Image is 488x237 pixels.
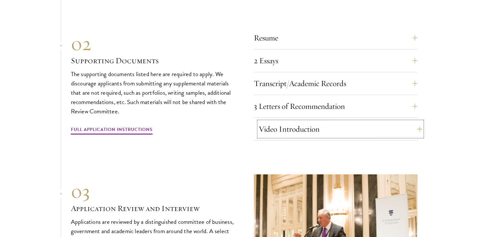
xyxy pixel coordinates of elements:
h3: Supporting Documents [71,55,235,66]
button: Transcript/Academic Records [254,76,417,91]
h3: Application Review and Interview [71,203,235,214]
p: The supporting documents listed here are required to apply. We discourage applicants from submitt... [71,69,235,116]
div: 03 [71,180,235,203]
button: 2 Essays [254,53,417,68]
a: Full Application Instructions [71,126,153,136]
div: 02 [71,32,235,55]
button: 3 Letters of Recommendation [254,99,417,114]
button: Video Introduction [259,121,422,137]
button: Resume [254,30,417,46]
